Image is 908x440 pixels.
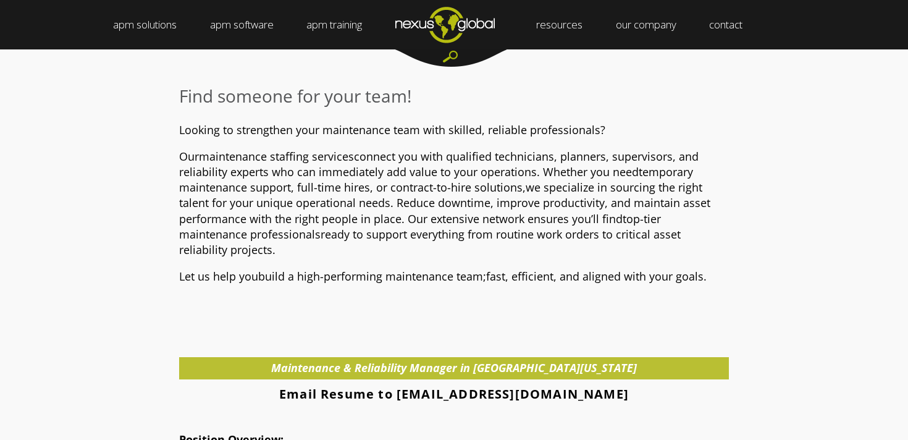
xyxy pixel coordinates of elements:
span: top-tier maintenance professionals [179,211,661,242]
span: staffing services [270,149,354,164]
span: temporary maintenance support, full-time hires, or contract-to-hire solutions, [179,164,693,195]
h3: Find someone for your team! [179,85,729,107]
strong: Email Resume to [EMAIL_ADDRESS][DOMAIN_NAME] [279,386,629,402]
span: build a high-performing maintenance team; [258,269,486,284]
p: Looking to strengthen your maintenance team with skilled, reliable professionals? [179,122,729,138]
p: Let us help you fast, efficient, and aligned with your goals. [179,269,729,284]
span: maintenance [199,149,267,164]
span: Maintenance & Reliability Manager in [GEOGRAPHIC_DATA][US_STATE] [271,360,637,375]
p: Our connect you with qualified technicians, planners, supervisors, and reliability experts who ca... [179,149,729,258]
